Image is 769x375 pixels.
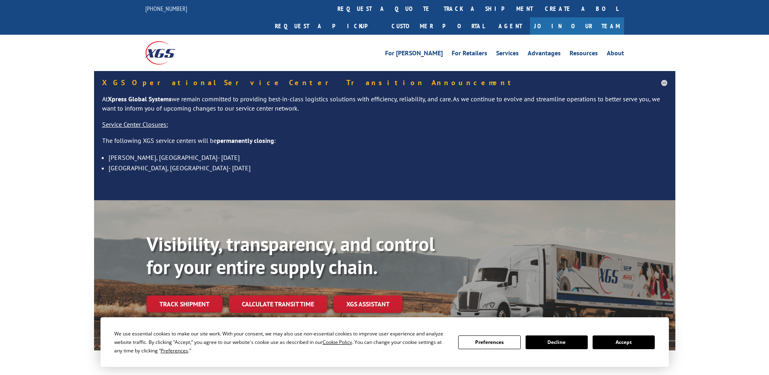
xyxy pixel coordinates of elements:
[102,79,667,86] h5: XGS Operational Service Center Transition Announcement
[490,17,530,35] a: Agent
[102,120,168,128] u: Service Center Closures:
[109,152,667,163] li: [PERSON_NAME], [GEOGRAPHIC_DATA]- [DATE]
[333,295,402,313] a: XGS ASSISTANT
[147,295,222,312] a: Track shipment
[452,50,487,59] a: For Retailers
[458,335,520,349] button: Preferences
[147,231,435,280] b: Visibility, transparency, and control for your entire supply chain.
[496,50,519,59] a: Services
[109,163,667,173] li: [GEOGRAPHIC_DATA], [GEOGRAPHIC_DATA]- [DATE]
[570,50,598,59] a: Resources
[102,136,667,152] p: The following XGS service centers will be :
[385,50,443,59] a: For [PERSON_NAME]
[229,295,327,313] a: Calculate transit time
[145,4,187,13] a: [PHONE_NUMBER]
[526,335,588,349] button: Decline
[593,335,655,349] button: Accept
[101,317,669,367] div: Cookie Consent Prompt
[386,17,490,35] a: Customer Portal
[102,94,667,120] p: At we remain committed to providing best-in-class logistics solutions with efficiency, reliabilit...
[269,17,386,35] a: Request a pickup
[108,95,172,103] strong: Xpress Global Systems
[114,329,448,355] div: We use essential cookies to make our site work. With your consent, we may also use non-essential ...
[530,17,624,35] a: Join Our Team
[161,347,188,354] span: Preferences
[217,136,274,145] strong: permanently closing
[607,50,624,59] a: About
[323,339,352,346] span: Cookie Policy
[528,50,561,59] a: Advantages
